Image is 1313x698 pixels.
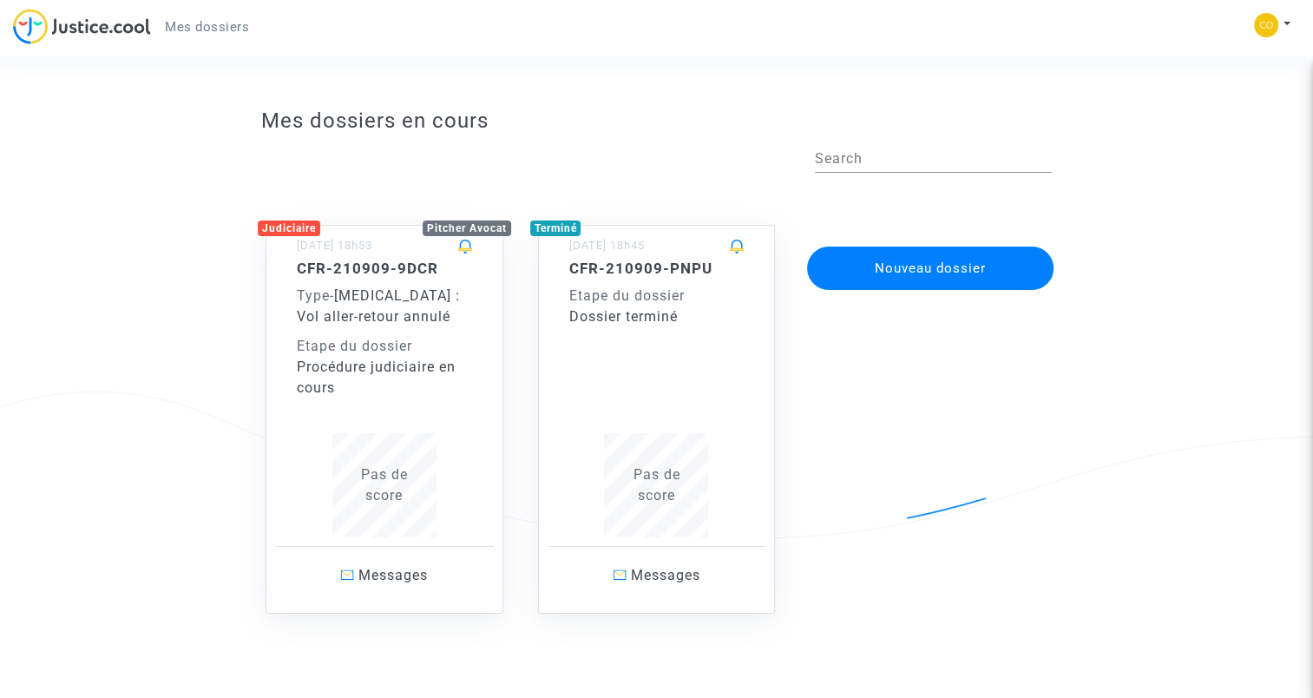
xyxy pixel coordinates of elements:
[521,190,793,614] a: Terminé[DATE] 18h45CFR-210909-PNPUEtape du dossierDossier terminéPas descoreMessages
[13,9,151,44] img: jc-logo.svg
[807,247,1054,290] button: Nouveau dossier
[297,336,472,357] div: Etape du dossier
[569,286,745,306] div: Etape du dossier
[297,287,330,304] span: Type
[297,287,460,325] span: [MEDICAL_DATA] : Vol aller-retour annulé
[275,546,494,604] a: Messages
[569,306,745,327] div: Dossier terminé
[151,14,263,40] a: Mes dossiers
[805,235,1055,252] a: Nouveau dossier
[1254,13,1278,37] img: 25bad0353f2968f01b65e53c47bcd99a
[297,287,334,304] span: -
[261,109,1052,134] h3: Mes dossiers en cours
[361,466,408,504] span: Pas de score
[165,19,249,35] span: Mes dossiers
[297,239,372,252] small: [DATE] 18h53
[569,260,745,277] h5: CFR-210909-PNPU
[569,239,645,252] small: [DATE] 18h45
[248,190,521,614] a: JudiciairePitcher Avocat[DATE] 18h53CFR-210909-9DCRType-[MEDICAL_DATA] : Vol aller-retour annuléE...
[633,466,679,504] span: Pas de score
[297,260,472,277] h5: CFR-210909-9DCR
[258,221,320,236] div: Judiciaire
[297,357,472,398] div: Procédure judiciaire en cours
[530,221,581,236] div: Terminé
[548,546,766,604] a: Messages
[631,567,700,583] span: Messages
[358,567,428,583] span: Messages
[423,221,511,236] div: Pitcher Avocat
